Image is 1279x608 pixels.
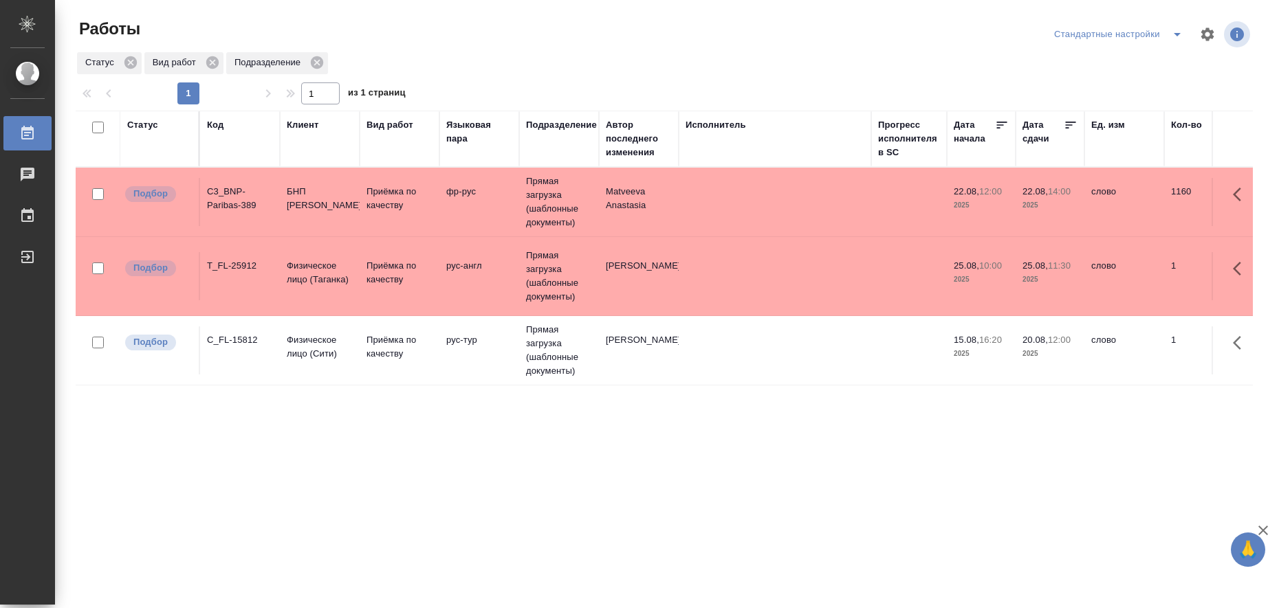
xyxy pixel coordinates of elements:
[287,333,353,361] p: Физическое лицо (Сити)
[1236,535,1260,564] span: 🙏
[1164,326,1233,374] td: 1
[133,261,168,275] p: Подбор
[124,185,192,203] div: Можно подбирать исполнителей
[1023,260,1048,271] p: 25.08,
[348,85,406,104] span: из 1 страниц
[599,178,679,226] td: Matveeva Anastasia
[127,118,158,132] div: Статус
[1048,260,1071,271] p: 11:30
[1084,326,1164,374] td: слово
[124,259,192,278] div: Можно подбирать исполнителей
[1084,252,1164,300] td: слово
[1191,18,1224,51] span: Настроить таблицу
[954,260,979,271] p: 25.08,
[1048,335,1071,345] p: 12:00
[77,52,142,74] div: Статус
[367,333,433,361] p: Приёмка по качеству
[1164,252,1233,300] td: 1
[1023,347,1078,361] p: 2025
[144,52,223,74] div: Вид работ
[367,118,413,132] div: Вид работ
[606,118,672,159] div: Автор последнего изменения
[599,252,679,300] td: [PERSON_NAME]
[133,187,168,201] p: Подбор
[1051,23,1191,45] div: split button
[124,333,192,352] div: Можно подбирать исполнителей
[1171,118,1202,132] div: Кол-во
[439,252,519,300] td: рус-англ
[207,185,273,212] div: C3_BNP-Paribas-389
[599,326,679,374] td: [PERSON_NAME]
[1091,118,1125,132] div: Ед. изм
[878,118,940,159] div: Прогресс исполнителя в SC
[153,56,201,69] p: Вид работ
[367,259,433,286] p: Приёмка по качеству
[1225,326,1258,359] button: Здесь прячутся важные кнопки
[287,118,318,132] div: Клиент
[954,118,995,146] div: Дата начала
[954,186,979,196] p: 22.08,
[954,335,979,345] p: 15.08,
[979,260,1002,271] p: 10:00
[234,56,305,69] p: Подразделение
[954,199,1009,212] p: 2025
[519,242,599,311] td: Прямая загрузка (шаблонные документы)
[207,118,223,132] div: Код
[287,185,353,212] p: БНП [PERSON_NAME]
[1164,178,1233,226] td: 1160
[446,118,512,146] div: Языковая пара
[954,347,1009,361] p: 2025
[226,52,328,74] div: Подразделение
[1225,252,1258,285] button: Здесь прячутся важные кнопки
[287,259,353,286] p: Физическое лицо (Таганка)
[1231,532,1265,567] button: 🙏
[954,273,1009,286] p: 2025
[439,326,519,374] td: рус-тур
[76,18,140,40] span: Работы
[1048,186,1071,196] p: 14:00
[1023,335,1048,345] p: 20.08,
[207,333,273,347] div: C_FL-15812
[979,335,1002,345] p: 16:20
[1023,118,1064,146] div: Дата сдачи
[979,186,1002,196] p: 12:00
[1023,186,1048,196] p: 22.08,
[1084,178,1164,226] td: слово
[367,185,433,212] p: Приёмка по качеству
[1023,199,1078,212] p: 2025
[207,259,273,273] div: T_FL-25912
[1225,178,1258,211] button: Здесь прячутся важные кнопки
[526,118,597,132] div: Подразделение
[85,56,119,69] p: Статус
[686,118,746,132] div: Исполнитель
[133,335,168,349] p: Подбор
[1023,273,1078,286] p: 2025
[519,316,599,385] td: Прямая загрузка (шаблонные документы)
[1224,21,1253,47] span: Посмотреть информацию
[439,178,519,226] td: фр-рус
[519,168,599,236] td: Прямая загрузка (шаблонные документы)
